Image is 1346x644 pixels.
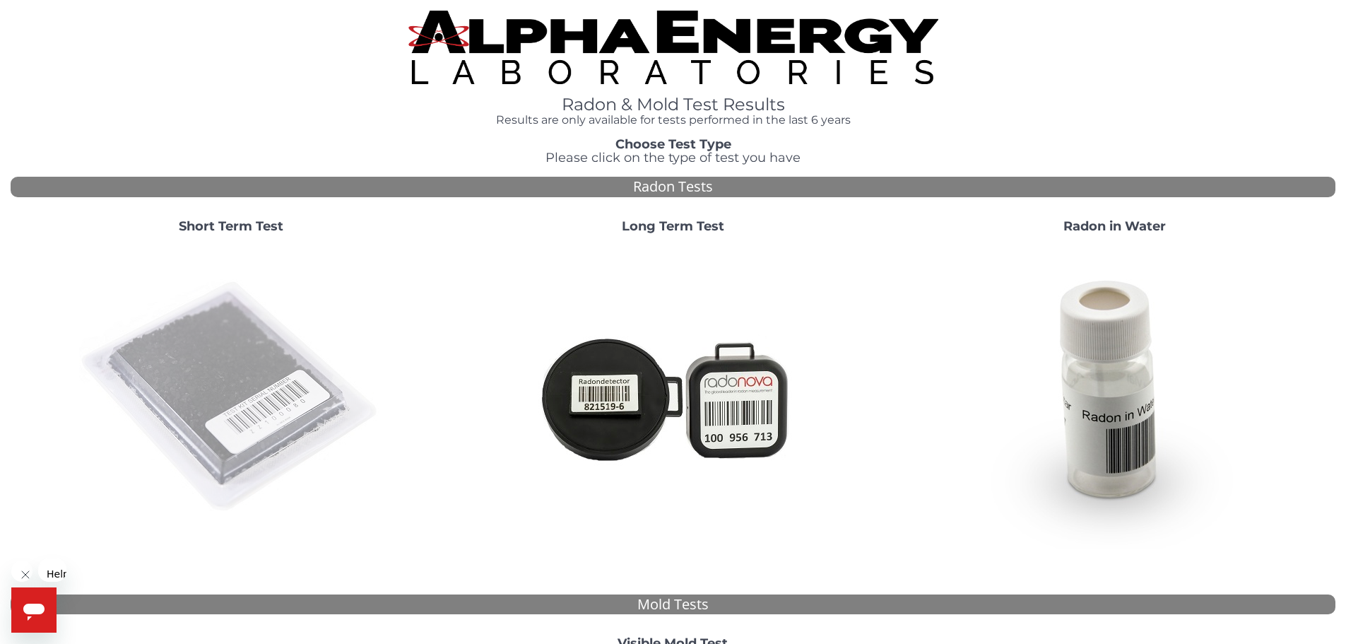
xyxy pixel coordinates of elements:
strong: Long Term Test [622,218,724,234]
div: Radon Tests [11,177,1335,197]
iframe: Close message [11,561,33,582]
iframe: Message from company [38,558,66,582]
img: TightCrop.jpg [408,11,938,84]
img: RadoninWater.jpg [962,245,1266,549]
span: Please click on the type of test you have [545,150,801,165]
img: ShortTerm.jpg [79,245,383,549]
img: Radtrak2vsRadtrak3.jpg [521,245,825,549]
div: Mold Tests [11,595,1335,615]
strong: Short Term Test [179,218,283,234]
span: Help [8,10,31,21]
strong: Choose Test Type [615,136,731,152]
h4: Results are only available for tests performed in the last 6 years [408,114,938,127]
iframe: Button to launch messaging window [11,587,57,633]
h1: Radon & Mold Test Results [408,95,938,114]
strong: Radon in Water [1063,218,1166,234]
